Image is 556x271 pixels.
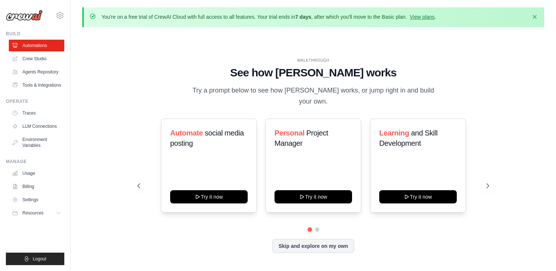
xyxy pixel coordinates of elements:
a: Crew Studio [9,53,64,65]
span: social media posting [170,129,244,147]
a: Tools & Integrations [9,79,64,91]
img: Logo [6,10,43,21]
h1: See how [PERSON_NAME] works [137,66,489,79]
span: Automate [170,129,203,137]
button: Try it now [275,190,352,203]
span: Logout [33,256,46,262]
span: Learning [379,129,409,137]
button: Skip and explore on my own [272,239,354,253]
a: Traces [9,107,64,119]
a: Automations [9,40,64,51]
strong: 7 days [295,14,311,20]
span: and Skill Development [379,129,437,147]
div: Build [6,31,64,37]
a: Environment Variables [9,134,64,151]
a: Billing [9,181,64,192]
span: Project Manager [275,129,328,147]
span: Personal [275,129,304,137]
a: LLM Connections [9,120,64,132]
div: Manage [6,159,64,165]
a: Settings [9,194,64,206]
div: Operate [6,98,64,104]
button: Try it now [379,190,457,203]
button: Logout [6,253,64,265]
a: Agents Repository [9,66,64,78]
div: WALKTHROUGH [137,58,489,63]
p: You're on a free trial of CrewAI Cloud with full access to all features. Your trial ends in , aft... [101,13,436,21]
a: View plans [410,14,434,20]
span: Resources [22,210,43,216]
a: Usage [9,167,64,179]
button: Resources [9,207,64,219]
p: Try a prompt below to see how [PERSON_NAME] works, or jump right in and build your own. [190,85,437,107]
button: Try it now [170,190,248,203]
